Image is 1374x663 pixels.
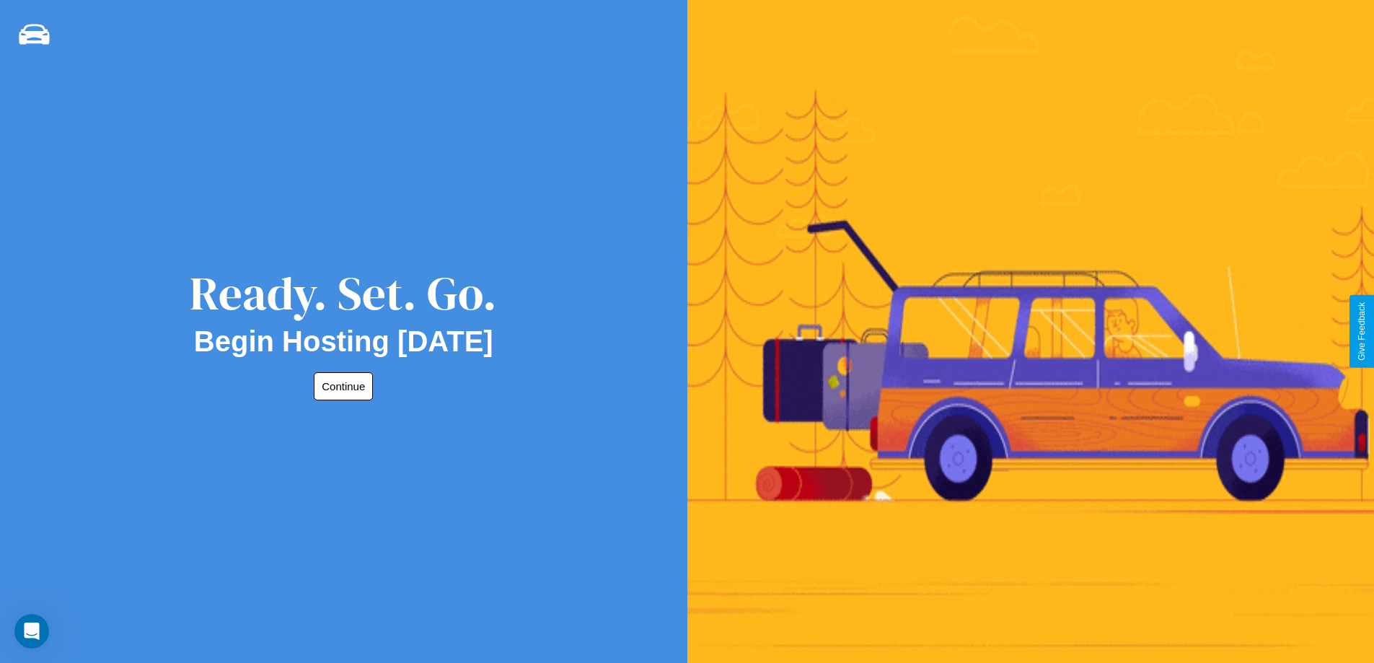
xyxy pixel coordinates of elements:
h2: Begin Hosting [DATE] [194,325,493,358]
div: Give Feedback [1357,302,1367,361]
div: Ready. Set. Go. [190,261,497,325]
iframe: Intercom live chat [14,614,49,649]
button: Continue [314,372,373,400]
